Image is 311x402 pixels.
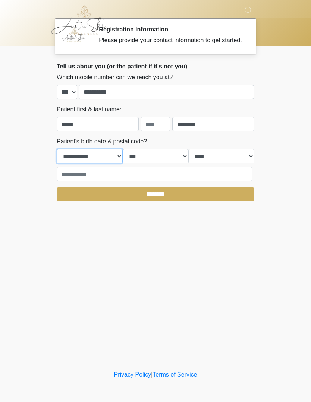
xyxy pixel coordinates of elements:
label: Patient first & last name: [57,105,121,114]
a: Terms of Service [153,372,197,378]
a: Privacy Policy [114,372,151,378]
label: Which mobile number can we reach you at? [57,73,173,82]
h2: Tell us about you (or the patient if it's not you) [57,63,254,70]
img: Austin Skin & Wellness Logo [49,6,115,35]
a: | [151,372,153,378]
label: Patient's birth date & postal code? [57,137,147,146]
